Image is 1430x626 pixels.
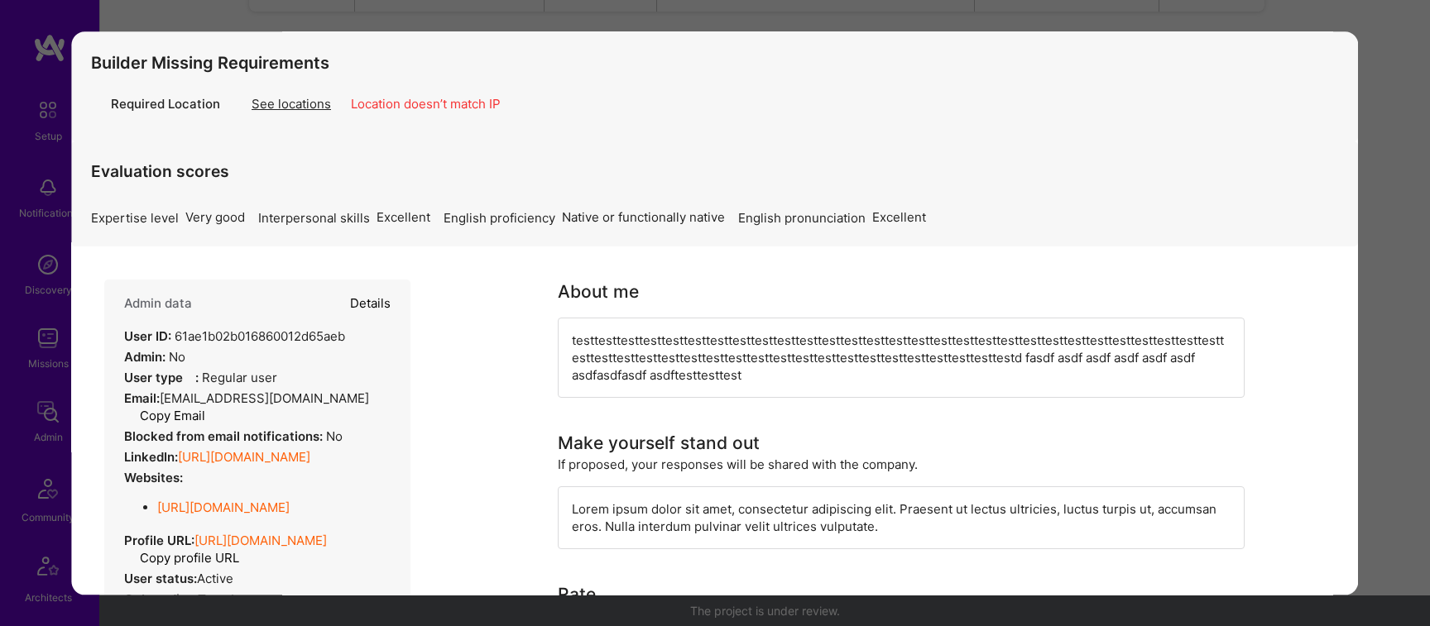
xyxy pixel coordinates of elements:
[738,209,866,227] span: English pronunciation
[338,95,344,108] i: icon Missing
[124,327,345,345] div: 61ae1b02b016860012d65aeb
[124,328,171,344] strong: User ID:
[124,369,277,386] div: Regular user
[127,410,140,423] i: icon Copy
[124,571,197,586] strong: User status:
[562,212,725,225] div: Native or functionally native
[351,95,501,122] div: Location doesn’t match IP
[124,370,199,385] strong: User type :
[258,209,370,227] span: Interpersonal skills
[124,349,166,365] strong: Admin:
[91,95,104,108] i: icon Location
[350,280,391,327] button: Details
[91,209,179,227] span: Expertise level
[160,390,369,406] span: [EMAIL_ADDRESS][DOMAIN_NAME]
[124,390,160,406] strong: Email:
[558,318,1245,398] div: testtesttesttesttesttesttesttesttesttesttesttesttesttesttesttesttesttesttesttesttesttesttesttestt...
[91,53,329,73] h4: Builder Missing Requirements
[71,31,1358,595] div: modal
[558,582,596,607] div: Rate
[444,209,555,227] span: English proficiency
[91,163,1338,182] h4: Evaluation scores
[252,95,331,112] div: See locations
[183,370,195,382] i: Help
[124,428,326,444] strong: Blocked from email notifications:
[1331,55,1341,65] i: icon Close
[124,449,178,465] strong: LinkedIn:
[558,456,918,473] div: If proposed, your responses will be shared with the company.
[558,431,760,456] div: Make yourself stand out
[124,533,194,548] strong: Profile URL:
[872,212,926,225] div: Excellent
[377,212,430,225] div: Excellent
[127,549,239,566] button: Copy profile URL
[194,533,327,548] a: [URL][DOMAIN_NAME]
[124,348,185,366] div: No
[231,591,272,607] span: legacy
[558,280,639,304] div: About me
[178,449,310,465] a: [URL][DOMAIN_NAME]
[558,486,1245,549] div: Lorem ipsum dolor sit amet, consectetur adipiscing elit. Praesent ut lectus ultricies, luctus tur...
[127,407,205,424] button: Copy Email
[197,571,233,586] span: Active
[124,591,231,607] strong: Onboarding Type:
[157,499,290,515] a: [URL][DOMAIN_NAME]
[111,95,252,122] div: Required Location
[124,296,192,311] h4: Admin data
[124,470,183,485] strong: Websites:
[185,212,245,225] div: Very good
[124,428,343,445] div: No
[127,552,140,565] i: icon Copy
